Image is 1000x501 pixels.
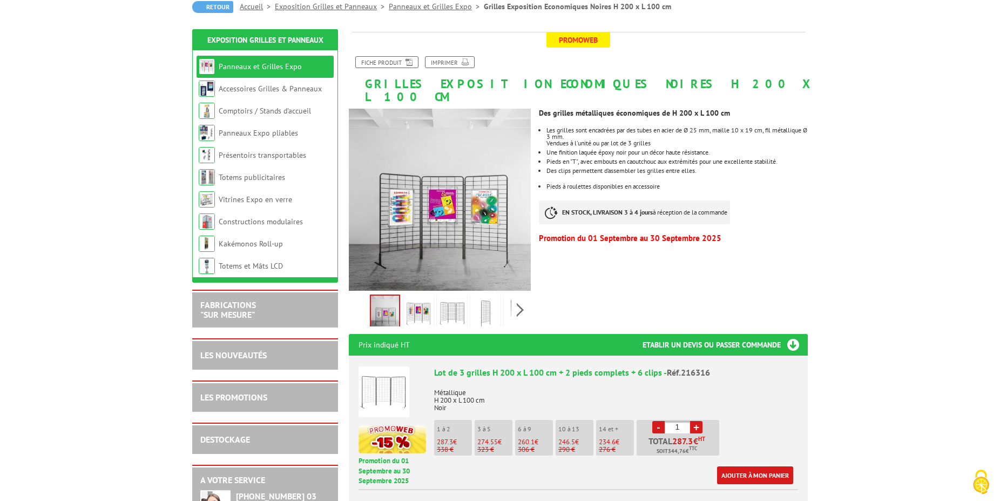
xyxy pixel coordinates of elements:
[477,446,512,453] p: 323 €
[219,62,302,71] a: Panneaux et Grilles Expo
[219,172,285,182] a: Totems publicitaires
[425,56,475,68] a: Imprimer
[599,425,634,433] p: 14 et +
[192,1,233,13] a: Retour
[219,195,292,204] a: Vitrines Expo en verre
[355,56,418,68] a: Fiche produit
[477,437,498,446] span: 274.55
[199,213,215,230] img: Constructions modulaires
[219,84,322,93] a: Accessoires Grilles & Panneaux
[652,421,665,433] a: -
[672,437,693,445] span: 287.3
[199,258,215,274] img: Totems et Mâts LCD
[639,437,719,456] p: Total
[219,150,306,160] a: Présentoirs transportables
[199,236,215,252] img: Kakémonos Roll-up
[439,297,465,330] img: lot_3_grilles_pieds_complets_216316.jpg
[558,437,575,446] span: 246.5
[349,109,531,291] img: grilles_exposition_economiques_216316_216306_216016_216116.jpg
[199,103,215,119] img: Comptoirs / Stands d'accueil
[667,367,710,378] span: Réf.216316
[219,106,311,116] a: Comptoirs / Stands d'accueil
[434,366,798,379] div: Lot de 3 grilles H 200 x L 100 cm + 2 pieds complets + 6 clips -
[219,261,283,271] a: Totems et Mâts LCD
[199,81,215,97] img: Accessoires Grilles & Panneaux
[484,1,671,12] li: Grilles Exposition Economiques Noires H 200 x L 100 cm
[406,297,431,330] img: panneaux_et_grilles_216316.jpg
[437,425,472,433] p: 1 à 2
[359,334,410,356] p: Prix indiqué HT
[359,366,409,417] img: Lot de 3 grilles H 200 x L 100 cm + 2 pieds complets + 6 clips
[539,108,730,118] strong: Des grilles métalliques économiques de H 200 x L 100 cm
[219,128,298,138] a: Panneaux Expo pliables
[539,235,808,242] p: Promotion du 01 Septembre au 30 Septembre 2025
[200,299,256,320] a: FABRICATIONS"Sur Mesure"
[200,434,250,445] a: DESTOCKAGE
[506,297,532,330] img: grilles_exposition_economiques_noires_200x100cm_216316_5.jpg
[437,438,472,446] p: €
[657,447,697,456] span: Soit €
[437,446,472,453] p: 338 €
[199,58,215,75] img: Panneaux et Grilles Expo
[477,438,512,446] p: €
[199,169,215,185] img: Totems publicitaires
[200,350,267,360] a: LES NOUVEAUTÉS
[698,435,705,443] sup: HT
[518,446,553,453] p: 306 €
[689,445,697,451] sup: TTC
[200,476,330,485] h2: A votre service
[558,425,593,433] p: 10 à 13
[472,297,498,330] img: grilles_exposition_economiques_noires_200x100cm_216316_4.jpg
[546,168,808,174] p: Des clips permettent d’assembler les grilles entre elles.
[690,421,702,433] a: +
[599,446,634,453] p: 276 €
[477,425,512,433] p: 3 à 5
[199,147,215,163] img: Présentoirs transportables
[359,456,426,486] p: Promotion du 01 Septembre au 30 Septembre 2025
[562,208,653,216] strong: EN STOCK, LIVRAISON 3 à 4 jours
[558,446,593,453] p: 290 €
[546,140,808,146] p: Vendues à l'unité ou par lot de 3 grilles
[546,149,808,156] li: Une finition laquée époxy noir pour un décor haute résistance.
[240,2,275,11] a: Accueil
[518,437,535,446] span: 260.1
[219,217,303,226] a: Constructions modulaires
[668,447,686,456] span: 344,76
[199,191,215,208] img: Vitrines Expo en verre
[693,437,698,445] span: €
[199,125,215,141] img: Panneaux Expo pliables
[558,438,593,446] p: €
[962,464,1000,501] button: Cookies (fenêtre modale)
[389,2,484,11] a: Panneaux et Grilles Expo
[717,466,793,484] a: Ajouter à mon panier
[371,296,399,329] img: grilles_exposition_economiques_216316_216306_216016_216116.jpg
[434,382,798,412] p: Métallique H 200 x L 100 cm Noir
[200,392,267,403] a: LES PROMOTIONS
[539,201,730,224] p: à réception de la commande
[219,239,283,249] a: Kakémonos Roll-up
[599,438,634,446] p: €
[546,127,808,140] p: Les grilles sont encadrées par des tubes en acier de Ø 25 mm, maille 10 x 19 cm, fil métallique Ø...
[546,158,808,165] li: Pieds en "T", avec embouts en caoutchouc aux extrémités pour une excellente stabilité.
[275,2,389,11] a: Exposition Grilles et Panneaux
[546,32,610,48] span: Promoweb
[359,425,426,453] img: promotion
[518,425,553,433] p: 6 à 9
[599,437,616,446] span: 234.6
[515,301,525,319] span: Next
[546,183,808,190] li: Pieds à roulettes disponibles en accessoire
[518,438,553,446] p: €
[643,334,808,356] h3: Etablir un devis ou passer commande
[207,35,323,45] a: Exposition Grilles et Panneaux
[968,469,995,496] img: Cookies (fenêtre modale)
[437,437,453,446] span: 287.3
